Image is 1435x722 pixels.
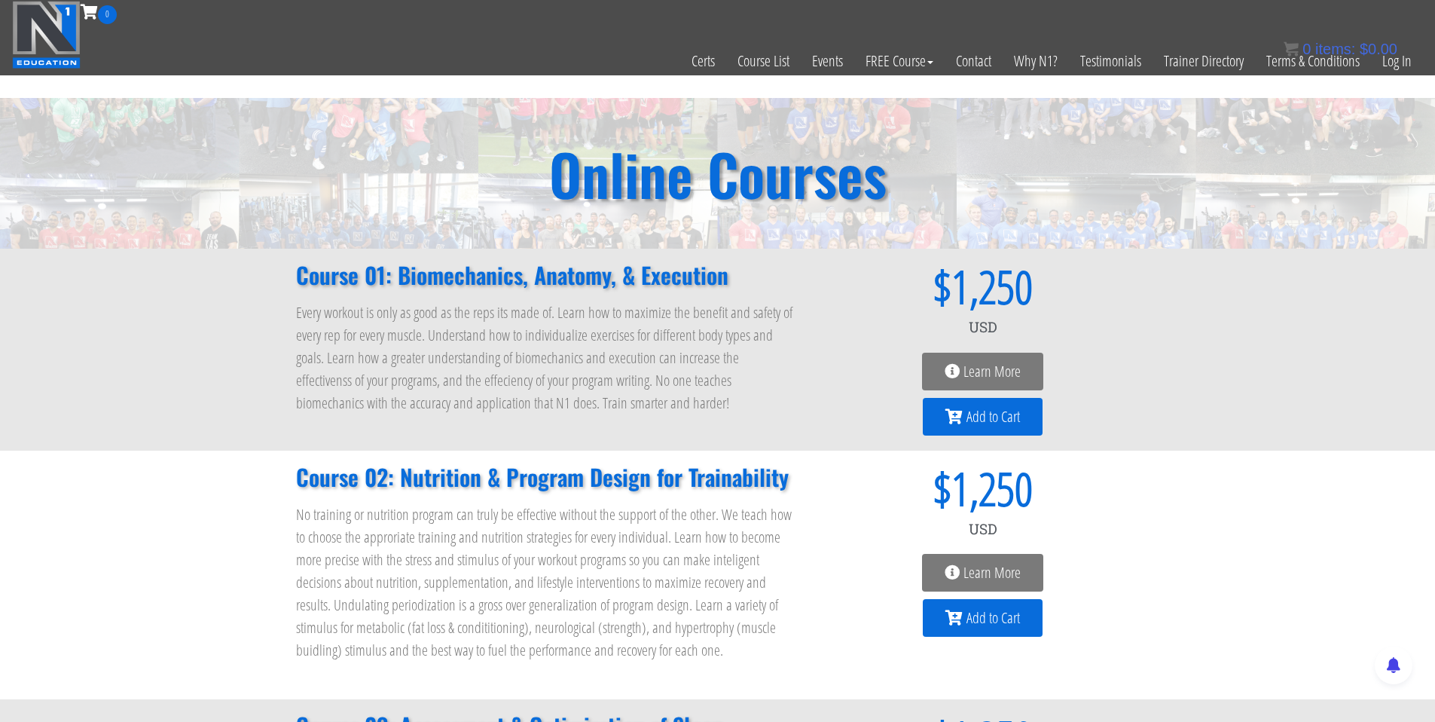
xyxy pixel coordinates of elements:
a: Terms & Conditions [1255,24,1371,98]
h2: Online Courses [549,145,887,202]
a: Events [801,24,854,98]
a: Certs [680,24,726,98]
span: 1,250 [951,466,1033,511]
span: $ [1360,41,1368,57]
div: USD [826,511,1140,547]
span: Learn More [963,565,1021,580]
h2: Course 02: Nutrition & Program Design for Trainability [296,466,796,488]
img: n1-education [12,1,81,69]
span: $ [826,264,951,309]
a: Why N1? [1003,24,1069,98]
a: Testimonials [1069,24,1153,98]
span: Add to Cart [966,610,1020,626]
span: 1,250 [951,264,1033,309]
span: items: [1315,41,1355,57]
a: 0 items: $0.00 [1284,41,1397,57]
a: Trainer Directory [1153,24,1255,98]
span: Add to Cart [966,409,1020,424]
h2: Course 01: Biomechanics, Anatomy, & Execution [296,264,796,286]
span: Learn More [963,364,1021,379]
a: Contact [945,24,1003,98]
a: Learn More [922,554,1043,592]
img: icon11.png [1284,41,1299,57]
p: No training or nutrition program can truly be effective without the support of the other. We teac... [296,503,796,662]
a: Add to Cart [923,599,1043,637]
a: Learn More [922,353,1043,390]
span: 0 [98,5,117,24]
span: $ [826,466,951,511]
a: Course List [726,24,801,98]
a: Add to Cart [923,398,1043,436]
p: Every workout is only as good as the reps its made of. Learn how to maximize the benefit and safe... [296,301,796,415]
bdi: 0.00 [1360,41,1397,57]
span: 0 [1302,41,1311,57]
a: Log In [1371,24,1423,98]
div: USD [826,309,1140,345]
a: FREE Course [854,24,945,98]
a: 0 [81,2,117,22]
